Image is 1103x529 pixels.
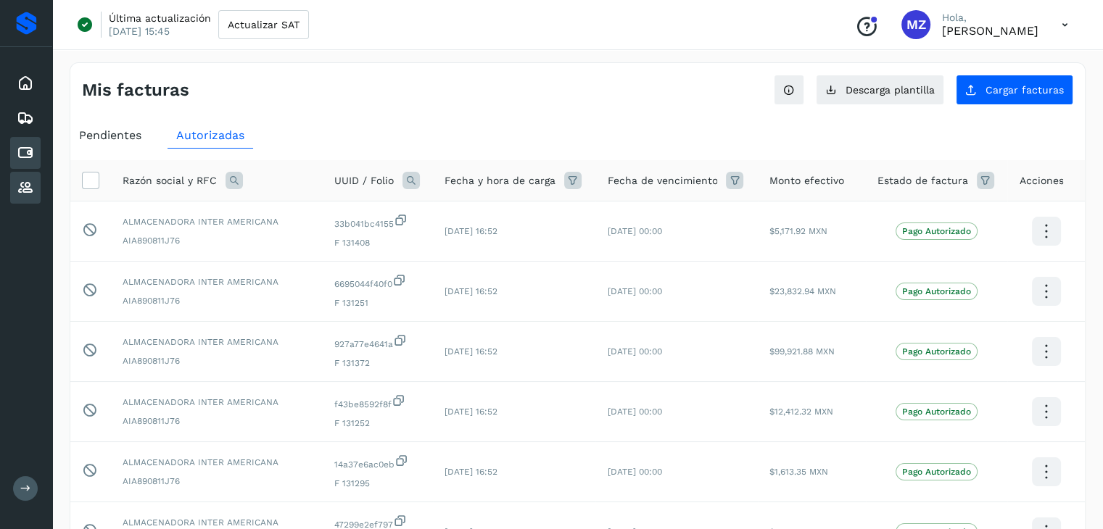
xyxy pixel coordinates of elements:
[123,475,311,488] span: AIA890811J76
[942,24,1038,38] p: Mariana Zavala Uribe
[769,173,844,188] span: Monto efectivo
[607,226,661,236] span: [DATE] 00:00
[816,75,944,105] button: Descarga plantilla
[334,477,421,490] span: F 131295
[902,407,971,417] p: Pago Autorizado
[10,137,41,169] div: Cuentas por pagar
[334,213,421,230] span: 33b041bc4155
[334,357,421,370] span: F 131372
[176,128,244,142] span: Autorizadas
[445,226,497,236] span: [DATE] 16:52
[956,75,1073,105] button: Cargar facturas
[123,336,311,349] span: ALMACENADORA INTER AMERICANA
[445,346,497,357] span: [DATE] 16:52
[10,102,41,134] div: Embarques
[607,173,717,188] span: Fecha de vencimiento
[123,456,311,469] span: ALMACENADORA INTER AMERICANA
[902,286,971,296] p: Pago Autorizado
[877,173,968,188] span: Estado de factura
[10,172,41,204] div: Proveedores
[123,275,311,288] span: ALMACENADORA INTER AMERICANA
[334,236,421,249] span: F 131408
[334,173,394,188] span: UUID / Folio
[334,454,421,471] span: 14a37e6ac0eb
[123,215,311,228] span: ALMACENADORA INTER AMERICANA
[902,467,971,477] p: Pago Autorizado
[109,12,211,25] p: Última actualización
[445,173,555,188] span: Fecha y hora de carga
[445,407,497,417] span: [DATE] 16:52
[109,25,170,38] p: [DATE] 15:45
[10,67,41,99] div: Inicio
[1019,173,1063,188] span: Acciones
[607,346,661,357] span: [DATE] 00:00
[79,128,141,142] span: Pendientes
[123,415,311,428] span: AIA890811J76
[82,80,189,101] h4: Mis facturas
[769,226,827,236] span: $5,171.92 MXN
[769,346,835,357] span: $99,921.88 MXN
[902,226,971,236] p: Pago Autorizado
[769,467,828,477] span: $1,613.35 MXN
[123,234,311,247] span: AIA890811J76
[218,10,309,39] button: Actualizar SAT
[123,294,311,307] span: AIA890811J76
[228,20,299,30] span: Actualizar SAT
[334,417,421,430] span: F 131252
[607,286,661,296] span: [DATE] 00:00
[334,296,421,309] span: F 131251
[334,273,421,291] span: 6695044f40f0
[902,346,971,357] p: Pago Autorizado
[123,354,311,367] span: AIA890811J76
[123,396,311,409] span: ALMACENADORA INTER AMERICANA
[123,516,311,529] span: ALMACENADORA INTER AMERICANA
[942,12,1038,24] p: Hola,
[769,286,836,296] span: $23,832.94 MXN
[445,467,497,477] span: [DATE] 16:52
[445,286,497,296] span: [DATE] 16:52
[607,407,661,417] span: [DATE] 00:00
[607,467,661,477] span: [DATE] 00:00
[123,173,217,188] span: Razón social y RFC
[334,333,421,351] span: 927a77e4641a
[846,85,935,95] span: Descarga plantilla
[769,407,833,417] span: $12,412.32 MXN
[334,393,421,411] span: f43be8592f8f
[986,85,1064,95] span: Cargar facturas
